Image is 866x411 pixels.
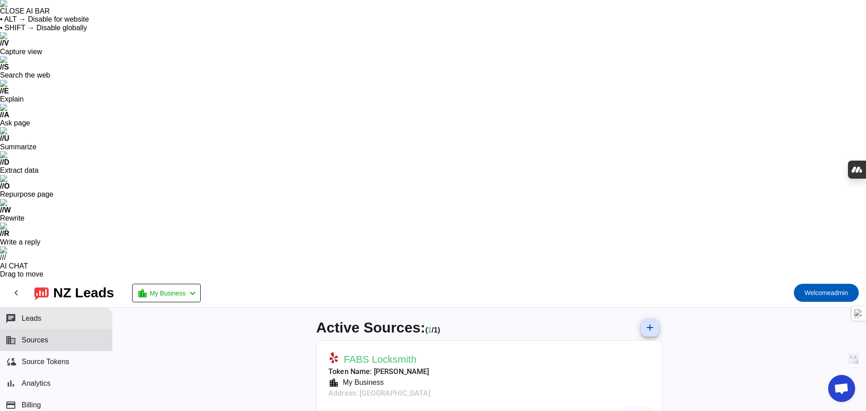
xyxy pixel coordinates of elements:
[425,326,428,334] span: (
[34,285,49,300] img: logo
[434,326,440,334] span: Total
[805,289,831,296] span: Welcome
[132,284,201,302] button: My Business
[5,400,16,411] mat-icon: payment
[645,322,655,333] mat-icon: add
[5,356,16,367] mat-icon: cloud_sync
[805,286,848,299] span: admin
[22,358,69,366] span: Source Tokens
[344,353,416,366] span: FABS Locksmith
[339,377,384,388] div: My Business
[22,401,41,409] span: Billing
[22,336,48,344] span: Sources
[5,335,16,346] mat-icon: business
[5,313,16,324] mat-icon: chat
[5,378,16,389] mat-icon: bar_chart
[432,326,433,334] span: /
[828,375,855,402] div: Open chat
[328,377,339,388] mat-icon: location_city
[328,388,430,399] mat-card-subtitle: Address: [GEOGRAPHIC_DATA]
[22,379,51,388] span: Analytics
[11,287,22,298] mat-icon: chevron_left
[22,314,41,323] span: Leads
[150,287,185,300] span: My Business
[187,288,198,299] mat-icon: chevron_left
[428,326,432,334] span: Working
[137,288,148,299] mat-icon: location_city
[53,286,114,299] div: NZ Leads
[794,284,859,302] button: Welcomeadmin
[328,366,430,377] mat-card-subtitle: Token Name: [PERSON_NAME]
[316,319,425,336] span: Active Sources:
